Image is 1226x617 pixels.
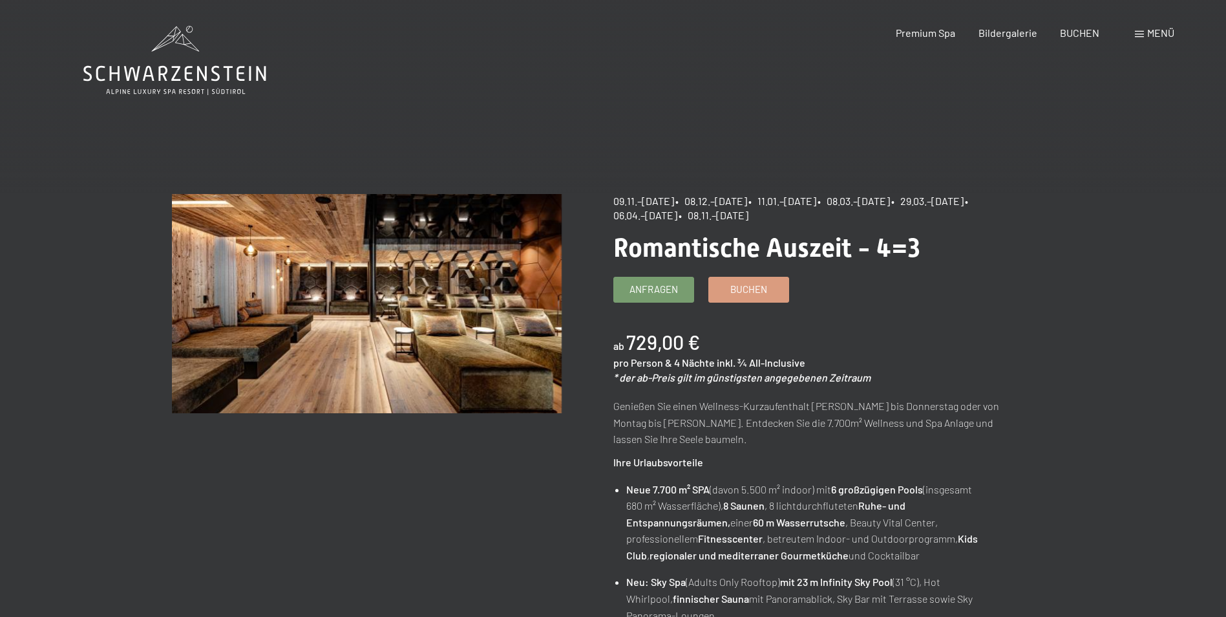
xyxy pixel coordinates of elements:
[614,277,693,302] a: Anfragen
[1060,27,1099,39] a: BUCHEN
[831,483,923,495] strong: 6 großzügigen Pools
[675,195,747,207] span: • 08.12.–[DATE]
[172,194,562,413] img: Romantische Auszeit - 4=3
[896,27,955,39] a: Premium Spa
[679,209,748,221] span: • 08.11.–[DATE]
[1147,27,1174,39] span: Menü
[629,283,678,296] span: Anfragen
[717,356,805,369] span: inkl. ¾ All-Inclusive
[626,499,905,528] strong: Ruhe- und Entspannungsräumen,
[723,499,765,512] strong: 8 Saunen
[613,340,624,352] span: ab
[626,483,710,495] strong: Neue 7.700 m² SPA
[613,195,674,207] span: 09.11.–[DATE]
[626,532,978,561] strong: Kids Club
[753,516,845,528] strong: 60 m Wasserrutsche
[613,371,871,384] em: * der ab-Preis gilt im günstigsten angegebenen Zeitraum
[780,576,893,588] strong: mit 23 m Infinity Sky Pool
[613,456,703,468] strong: Ihre Urlaubsvorteile
[730,283,767,296] span: Buchen
[613,233,920,263] span: Romantische Auszeit - 4=3
[698,532,763,545] strong: Fitnesscenter
[818,195,890,207] span: • 08.03.–[DATE]
[626,481,1002,564] li: (davon 5.500 m² indoor) mit (insgesamt 680 m² Wasserfläche), , 8 lichtdurchfluteten einer , Beaut...
[626,576,686,588] strong: Neu: Sky Spa
[978,27,1037,39] a: Bildergalerie
[613,398,1003,448] p: Genießen Sie einen Wellness-Kurzaufenthalt [PERSON_NAME] bis Donnerstag oder von Montag bis [PERS...
[673,592,749,605] strong: finnischer Sauna
[748,195,816,207] span: • 11.01.–[DATE]
[674,356,715,369] span: 4 Nächte
[613,356,672,369] span: pro Person &
[891,195,964,207] span: • 29.03.–[DATE]
[709,277,788,302] a: Buchen
[626,330,700,354] b: 729,00 €
[650,549,849,561] strong: regionaler und mediterraner Gourmetküche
